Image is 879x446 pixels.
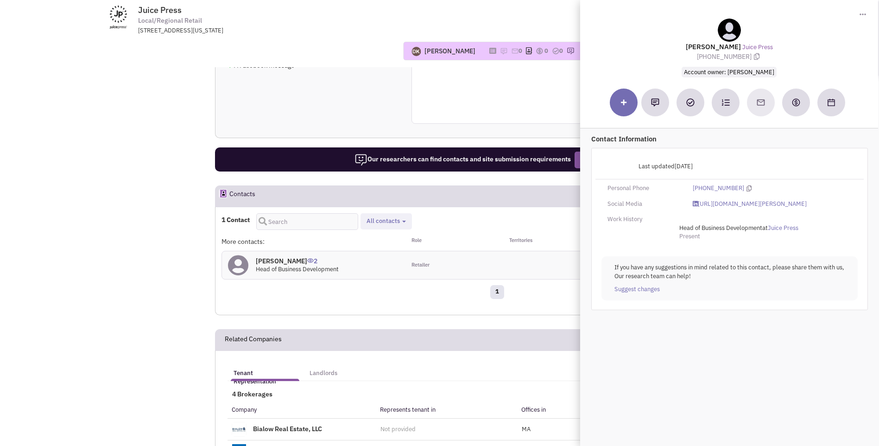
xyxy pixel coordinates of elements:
[591,134,868,144] p: Contact Information
[354,155,571,163] span: Our researchers can find contacts and site submission requirements
[519,47,522,55] span: 0
[228,390,272,398] span: 4 Brokerages
[601,184,687,193] div: Personal Phone
[405,237,497,246] div: Role
[234,369,297,386] h5: Tenant Representation
[697,52,762,61] span: [PHONE_NUMBER]
[768,224,798,233] a: Juice Press
[256,257,339,265] h4: [PERSON_NAME]
[424,46,475,56] div: [PERSON_NAME]
[376,401,517,418] th: Represents tenant in
[679,232,700,240] span: Present
[497,237,589,246] div: Territories
[544,47,548,55] span: 0
[522,425,531,433] span: MA
[138,26,380,35] div: [STREET_ADDRESS][US_STATE]
[614,285,660,294] a: Suggest changes
[500,47,507,55] img: icon-note.png
[364,217,409,226] button: All contacts
[686,42,741,51] lable: [PERSON_NAME]
[675,162,693,170] span: [DATE]
[791,98,801,107] img: Create a deal
[575,152,639,168] button: Request Research
[552,47,559,55] img: TaskCount.png
[310,369,337,377] h5: Landlords
[253,425,322,433] a: Bialow Real Estate, LLC
[229,186,255,206] h2: Contacts
[567,47,574,55] img: research-icon.png
[256,213,358,230] input: Search
[651,98,659,107] img: Add a note
[305,360,342,379] a: Landlords
[354,153,367,166] img: icon-researcher-20.png
[511,47,519,55] img: icon-email-active-16.png
[614,263,845,280] p: If you have any suggestions in mind related to this contact, please share them with us, Our resea...
[307,250,317,265] span: 2
[679,224,798,232] span: at
[718,19,741,42] img: teammate.png
[679,224,762,232] span: Head of Business Development
[229,360,301,379] a: Tenant Representation
[307,258,314,263] img: icon-UserInteraction.png
[559,47,563,55] span: 0
[742,43,773,52] a: Juice Press
[828,99,835,106] img: Schedule a Meeting
[721,98,730,107] img: Subscribe to a cadence
[228,401,376,418] th: Company
[367,217,400,225] span: All contacts
[221,237,405,246] div: More contacts:
[490,285,504,299] a: 1
[517,401,692,418] th: Offices in
[686,98,695,107] img: Add a Task
[536,47,543,55] img: icon-dealamount.png
[693,200,807,209] a: [URL][DOMAIN_NAME][PERSON_NAME]
[138,16,202,25] span: Local/Regional Retail
[232,422,246,436] img: bialow.com
[380,425,416,433] span: Not provided
[693,184,744,193] a: [PHONE_NUMBER]
[601,200,687,209] div: Social Media
[138,5,182,15] span: Juice Press
[225,330,282,350] h2: Related Companies
[411,261,430,269] span: Retailer
[601,158,699,175] div: Last updated
[682,67,777,77] span: Account owner: [PERSON_NAME]
[256,265,339,273] span: Head of Business Development
[601,215,687,224] div: Work History
[221,216,250,224] h4: 1 Contact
